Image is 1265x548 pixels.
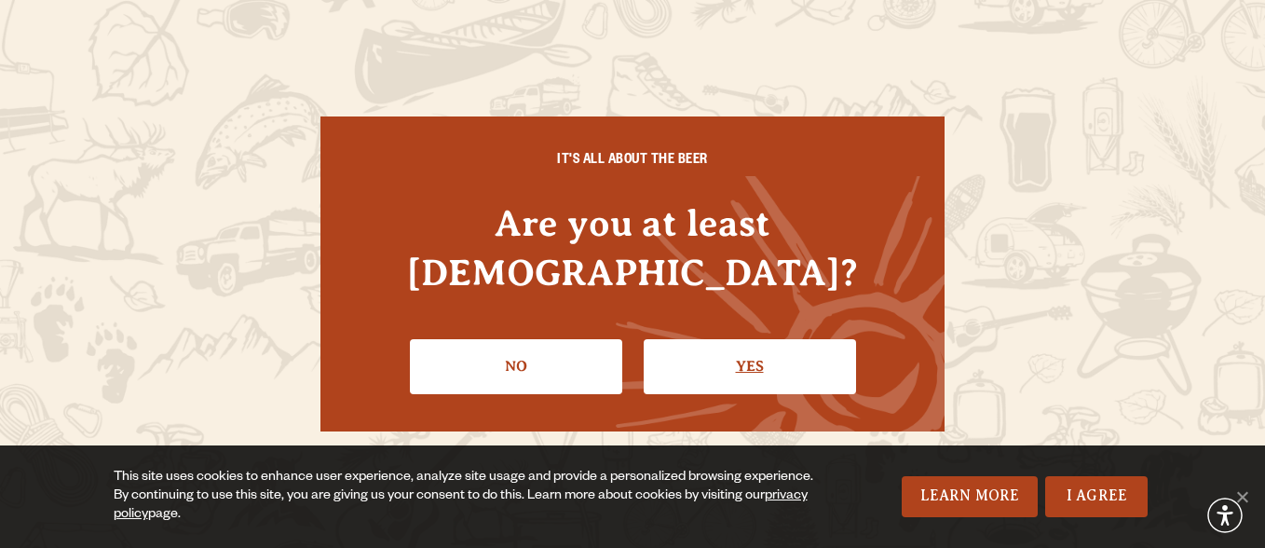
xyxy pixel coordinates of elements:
[410,339,622,393] a: No
[1232,487,1251,506] span: No
[114,489,808,523] a: privacy policy
[902,476,1039,517] a: Learn More
[1045,476,1148,517] a: I Agree
[358,154,907,171] h6: IT'S ALL ABOUT THE BEER
[114,469,817,525] div: This site uses cookies to enhance user experience, analyze site usage and provide a personalized ...
[358,199,907,297] h4: Are you at least [DEMOGRAPHIC_DATA]?
[644,339,856,393] a: Confirm I'm 21 or older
